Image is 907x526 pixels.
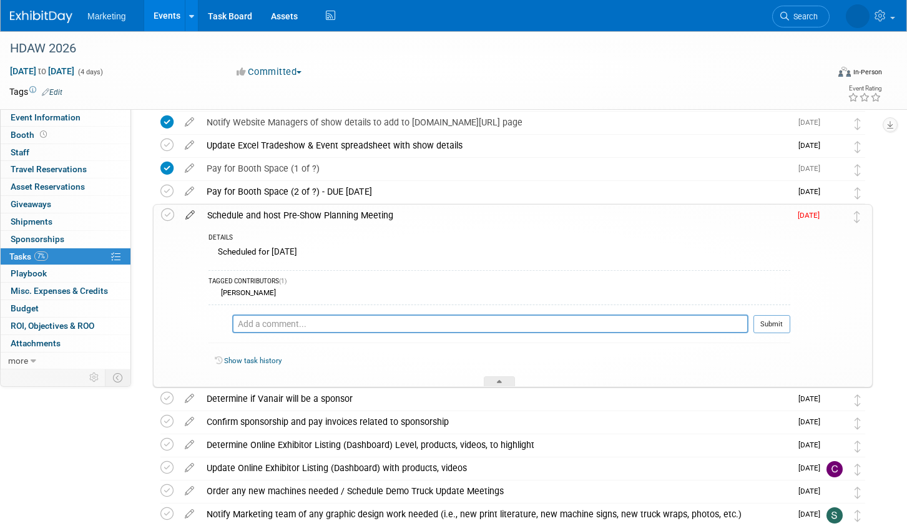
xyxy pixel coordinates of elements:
[179,439,200,451] a: edit
[1,161,130,178] a: Travel Reservations
[855,394,861,406] i: Move task
[200,181,791,202] div: Pay for Booth Space (2 of ?) - DUE [DATE]
[853,67,882,77] div: In-Person
[10,11,72,23] img: ExhibitDay
[84,369,105,386] td: Personalize Event Tab Strip
[838,67,851,77] img: Format-Inperson.png
[37,130,49,139] span: Booth not reserved yet
[11,234,64,244] span: Sponsorships
[11,164,87,174] span: Travel Reservations
[200,135,791,156] div: Update Excel Tradeshow & Event spreadsheet with show details
[798,441,826,449] span: [DATE]
[826,208,842,225] img: Patti Baxter
[200,504,791,525] div: Notify Marketing team of any graphic design work needed (i.e., new print literature, new machine ...
[200,411,791,432] div: Confirm sponsorship and pay invoices related to sponsorship
[208,315,226,333] img: Patti Baxter
[11,268,47,278] span: Playbook
[218,288,276,297] div: [PERSON_NAME]
[11,130,49,140] span: Booth
[1,318,130,334] a: ROI, Objectives & ROO
[798,187,826,196] span: [DATE]
[179,117,200,128] a: edit
[855,487,861,499] i: Move task
[1,231,130,248] a: Sponsorships
[1,196,130,213] a: Giveaways
[826,392,843,408] img: Patti Baxter
[200,158,791,179] div: Pay for Booth Space (1 of ?)
[179,462,200,474] a: edit
[179,186,200,197] a: edit
[208,233,790,244] div: DETAILS
[224,356,282,365] a: Show task history
[752,65,882,84] div: Event Format
[201,205,790,226] div: Schedule and host Pre-Show Planning Meeting
[1,300,130,317] a: Budget
[279,278,287,285] span: (1)
[855,464,861,475] i: Move task
[11,286,108,296] span: Misc. Expenses & Credits
[105,369,131,386] td: Toggle Event Tabs
[208,277,790,288] div: TAGGED CONTRIBUTORS
[200,388,791,409] div: Determine if Vanair will be a sponsor
[789,12,818,21] span: Search
[855,164,861,176] i: Move task
[36,66,48,76] span: to
[11,182,85,192] span: Asset Reservations
[798,417,826,426] span: [DATE]
[855,141,861,153] i: Move task
[11,147,29,157] span: Staff
[11,303,39,313] span: Budget
[772,6,830,27] a: Search
[826,115,843,132] img: Patti Baxter
[826,507,843,524] img: Sara Tilden
[846,4,870,28] img: Patti Baxter
[855,187,861,199] i: Move task
[798,164,826,173] span: [DATE]
[798,141,826,150] span: [DATE]
[9,85,62,98] td: Tags
[855,417,861,429] i: Move task
[200,434,791,455] div: Determine Online Exhibitor Listing (Dashboard) Level, products, videos, to highlight
[9,251,48,261] span: Tasks
[1,335,130,352] a: Attachments
[11,112,81,122] span: Event Information
[42,88,62,97] a: Edit
[179,509,200,520] a: edit
[200,480,791,502] div: Order any new machines needed / Schedule Demo Truck Update Meetings
[179,210,201,221] a: edit
[232,66,306,79] button: Committed
[6,37,808,60] div: HDAW 2026
[11,217,52,226] span: Shipments
[179,140,200,151] a: edit
[798,510,826,519] span: [DATE]
[798,211,826,220] span: [DATE]
[798,118,826,127] span: [DATE]
[855,510,861,522] i: Move task
[854,211,860,223] i: Move task
[1,109,130,126] a: Event Information
[11,338,61,348] span: Attachments
[855,441,861,452] i: Move task
[200,112,791,133] div: Notify Website Managers of show details to add to [DOMAIN_NAME][URL] page
[826,162,843,178] img: Patti Baxter
[1,213,130,230] a: Shipments
[826,415,843,431] img: Patti Baxter
[1,353,130,369] a: more
[1,127,130,144] a: Booth
[826,438,843,454] img: Patti Baxter
[826,139,843,155] img: Patti Baxter
[1,248,130,265] a: Tasks7%
[8,356,28,366] span: more
[1,265,130,282] a: Playbook
[753,315,790,334] button: Submit
[826,484,843,500] img: Patti Baxter
[798,394,826,403] span: [DATE]
[826,461,843,477] img: Chris Sloan
[208,244,790,263] div: Scheduled for [DATE]
[848,85,881,92] div: Event Rating
[179,393,200,404] a: edit
[179,485,200,497] a: edit
[11,321,94,331] span: ROI, Objectives & ROO
[1,283,130,300] a: Misc. Expenses & Credits
[34,251,48,261] span: 7%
